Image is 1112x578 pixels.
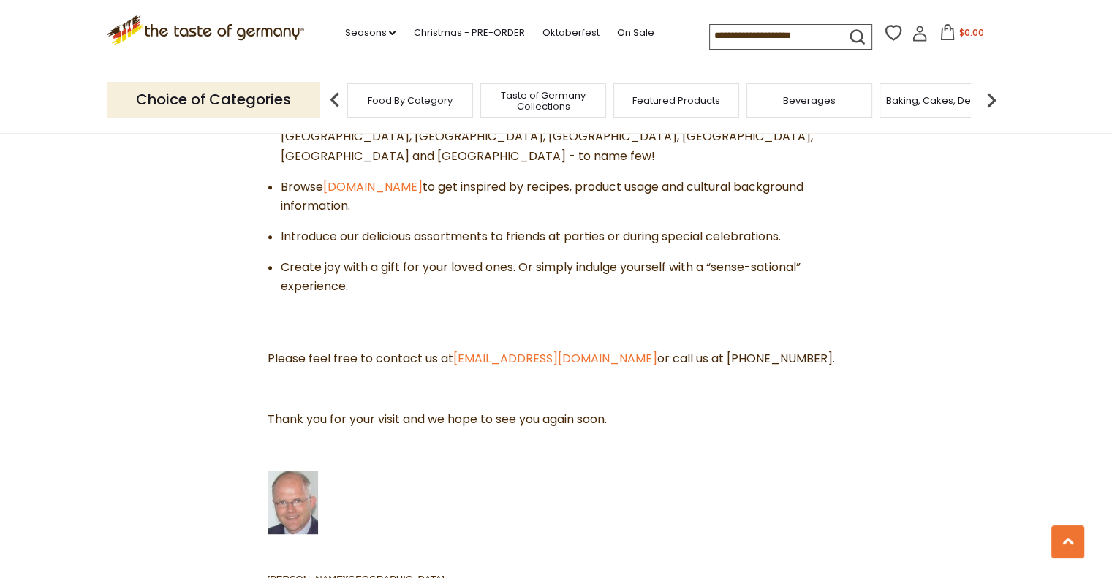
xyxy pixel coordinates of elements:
[616,25,654,41] a: On Sale
[886,95,999,106] a: Baking, Cakes, Desserts
[542,25,599,41] a: Oktoberfest
[268,350,835,367] span: Please feel free to contact us at or call us at [PHONE_NUMBER].
[977,85,1006,115] img: next arrow
[281,259,801,295] span: Create joy with a gift for your loved ones. Or simply indulge yourself with a “sense-sational” ex...
[368,95,453,106] a: Food By Category
[281,228,781,245] span: Introduce our delicious assortments to friends at parties or during special celebrations.
[931,24,993,46] button: $0.00
[281,178,803,215] span: Browse to get inspired by recipes, product usage and cultural background information.
[632,95,720,106] a: Featured Products
[107,82,320,118] p: Choice of Categories
[268,471,318,534] img: arnim-von-friedeburg.jpg
[268,411,607,427] span: Thank you for your visit and we hope to see you again soon.
[344,25,396,41] a: Seasons
[783,95,836,106] a: Beverages
[453,350,657,367] a: [EMAIL_ADDRESS][DOMAIN_NAME]
[413,25,524,41] a: Christmas - PRE-ORDER
[320,85,349,115] img: previous arrow
[958,26,983,39] span: $0.00
[323,178,423,195] a: [DOMAIN_NAME]
[485,90,602,112] a: Taste of Germany Collections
